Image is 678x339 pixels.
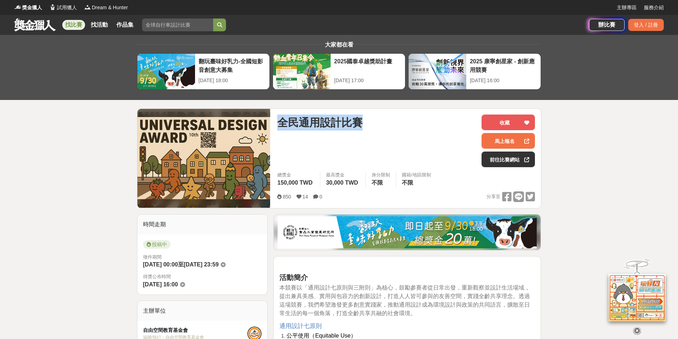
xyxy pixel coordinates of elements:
span: 至 [178,261,184,268]
a: 辦比賽 [589,19,625,31]
button: 收藏 [482,115,535,130]
span: Dream & Hunter [92,4,128,11]
img: Logo [49,4,56,11]
input: 全球自行車設計比賽 [142,18,213,31]
a: 翻玩臺味好乳力-全國短影音創意大募集[DATE] 18:00 [137,53,270,90]
span: 徵件期間 [143,254,162,260]
img: 1c81a89c-c1b3-4fd6-9c6e-7d29d79abef5.jpg [278,216,537,248]
span: 14 [303,194,308,200]
span: [DATE] 16:00 [143,281,178,287]
img: Logo [14,4,21,11]
span: 150,000 TWD [277,180,312,186]
a: Logo獎金獵人 [14,4,42,11]
div: 主辦單位 [137,301,268,321]
span: 通用設計七原則 [279,322,322,329]
span: 獎金獵人 [22,4,42,11]
span: 850 [283,194,291,200]
a: LogoDream & Hunter [84,4,128,11]
img: Logo [84,4,91,11]
span: 全民通用設計比賽 [277,115,363,131]
span: 總獎金 [277,171,314,179]
img: Cover Image [137,117,270,199]
span: 30,000 TWD [326,180,358,186]
div: [DATE] 18:00 [199,77,266,84]
a: 主辦專區 [617,4,637,11]
div: 國籍/地區限制 [402,171,431,179]
span: [DATE] 23:59 [184,261,219,268]
a: 作品集 [114,20,136,30]
a: 找活動 [88,20,111,30]
span: 最高獎金 [326,171,360,179]
div: 身分限制 [372,171,390,179]
span: 不限 [402,180,413,186]
a: 前往比賽網站 [482,152,535,167]
span: 分享至 [487,191,500,202]
span: 試用獵人 [57,4,77,11]
div: 自由空間教育基金會 [143,327,248,334]
span: 不限 [372,180,383,186]
span: [DATE] 00:00 [143,261,178,268]
img: d2146d9a-e6f6-4337-9592-8cefde37ba6b.png [609,274,666,321]
a: 馬上報名 [482,133,535,149]
div: 2025國泰卓越獎助計畫 [334,57,401,73]
div: 登入 / 註冊 [628,19,664,31]
strong: 活動簡介 [279,274,308,281]
span: 得獎公布時間 [143,273,262,280]
a: 服務介紹 [644,4,664,11]
div: 翻玩臺味好乳力-全國短影音創意大募集 [199,57,266,73]
div: 時間走期 [137,214,268,234]
a: Logo試用獵人 [49,4,77,11]
span: 公平使用（Equitable Use） [287,333,356,339]
a: 2025國泰卓越獎助計畫[DATE] 17:00 [273,53,405,90]
span: 大家都在看 [323,42,355,48]
span: 投稿中 [143,240,170,249]
a: 2025 康寧創星家 - 創新應用競賽[DATE] 16:00 [408,53,541,90]
span: 本競賽以「通用設計七原則與三附則」為核心，鼓勵參賽者從日常出發，重新觀察並設計生活場域，提出兼具美感、實用與包容力的創新設計，打造人人皆可參與的友善空間，實踐全齡共享理念。透過這場競賽，我們希望... [279,285,530,316]
div: 2025 康寧創星家 - 創新應用競賽 [470,57,537,73]
a: 找比賽 [62,20,85,30]
div: [DATE] 16:00 [470,77,537,84]
div: [DATE] 17:00 [334,77,401,84]
span: 0 [319,194,322,200]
